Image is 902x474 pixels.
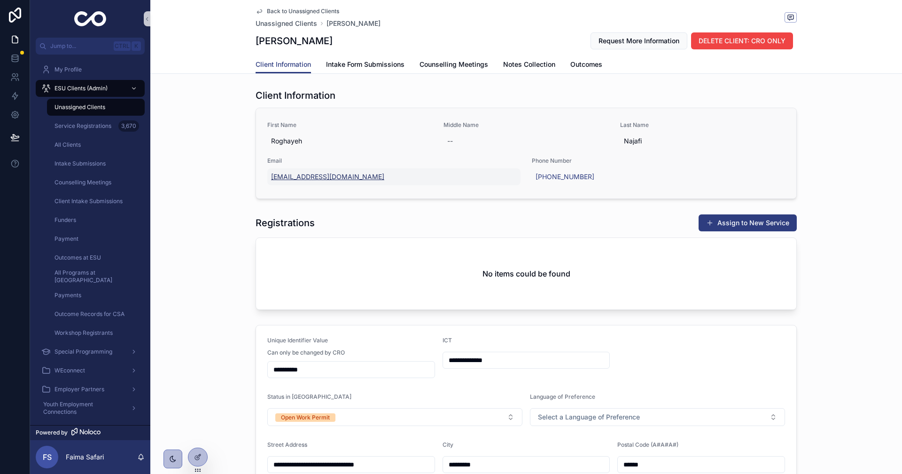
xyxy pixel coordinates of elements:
[36,400,145,417] a: Youth Employment Connections
[54,197,123,205] span: Client Intake Submissions
[482,268,570,279] h2: No items could be found
[47,230,145,247] a: Payment
[530,393,595,400] span: Language of Preference
[699,36,785,46] span: DELETE CLIENT: CRO ONLY
[54,386,104,393] span: Employer Partners
[267,408,522,426] button: Select Button
[54,269,135,284] span: All Programs at [GEOGRAPHIC_DATA]
[267,121,432,129] span: First Name
[443,441,453,448] span: City
[47,136,145,153] a: All Clients
[443,121,608,129] span: Middle Name
[47,193,145,210] a: Client Intake Submissions
[47,324,145,341] a: Workshop Registrants
[267,337,328,344] span: Unique Identifier Value
[256,56,311,74] a: Client Information
[43,401,123,416] span: Youth Employment Connections
[699,214,797,231] button: Assign to New Service
[54,103,105,111] span: Unassigned Clients
[271,172,384,182] a: [EMAIL_ADDRESS][DOMAIN_NAME]
[36,38,145,55] button: Jump to...CtrlK
[326,60,404,69] span: Intake Form Submissions
[36,80,145,97] a: ESU Clients (Admin)
[256,108,796,198] a: First NameRoghayehMiddle Name--Last NameNajafiEmail[EMAIL_ADDRESS][DOMAIN_NAME]Phone Number[PHONE...
[420,60,488,69] span: Counselling Meetings
[47,268,145,285] a: All Programs at [GEOGRAPHIC_DATA]
[30,55,150,425] div: scrollable content
[54,122,111,130] span: Service Registrations
[570,56,602,75] a: Outcomes
[54,179,111,186] span: Counselling Meetings
[281,413,330,422] div: Open Work Permit
[256,60,311,69] span: Client Information
[132,42,140,50] span: K
[118,120,139,132] div: 3,670
[503,56,555,75] a: Notes Collection
[54,348,112,355] span: Special Programming
[66,452,104,462] p: Faima Safari
[420,56,488,75] a: Counselling Meetings
[599,36,679,46] span: Request More Information
[54,367,85,374] span: WEconnect
[570,60,602,69] span: Outcomes
[54,141,81,149] span: All Clients
[54,85,108,92] span: ESU Clients (Admin)
[326,56,404,75] a: Intake Form Submissions
[691,32,793,49] button: DELETE CLIENT: CRO ONLY
[36,343,145,360] a: Special Programming
[267,157,521,165] span: Email
[256,89,335,102] h1: Client Information
[114,41,131,51] span: Ctrl
[43,451,52,463] span: FS
[47,212,145,229] a: Funders
[536,172,594,182] a: [PHONE_NUMBER]
[256,19,317,28] a: Unassigned Clients
[267,393,351,400] span: Status in [GEOGRAPHIC_DATA]
[47,287,145,304] a: Payments
[591,32,687,49] button: Request More Information
[36,61,145,78] a: My Profile
[36,381,145,398] a: Employer Partners
[30,425,150,440] a: Powered by
[36,362,145,379] a: WEconnect
[256,34,333,47] h1: [PERSON_NAME]
[54,254,101,261] span: Outcomes at ESU
[47,99,145,116] a: Unassigned Clients
[36,429,68,436] span: Powered by
[271,136,428,146] span: Roghayeh
[54,292,81,299] span: Payments
[54,310,124,318] span: Outcome Records for CSA
[50,42,110,50] span: Jump to...
[54,216,76,224] span: Funders
[532,157,785,165] span: Phone Number
[624,136,781,146] span: Najafi
[47,249,145,266] a: Outcomes at ESU
[530,408,785,426] button: Select Button
[256,8,339,15] a: Back to Unassigned Clients
[74,11,107,26] img: App logo
[54,235,78,243] span: Payment
[620,121,785,129] span: Last Name
[47,306,145,323] a: Outcome Records for CSA
[447,136,453,146] div: --
[538,412,640,422] span: Select a Language of Preference
[47,155,145,172] a: Intake Submissions
[47,174,145,191] a: Counselling Meetings
[443,337,452,344] span: ICT
[617,441,678,448] span: Postal Code (A#A#A#)
[267,349,345,356] span: Can only be changed by CRO
[54,329,113,337] span: Workshop Registrants
[267,441,307,448] span: Street Address
[54,66,82,73] span: My Profile
[256,216,315,229] h1: Registrations
[47,118,145,134] a: Service Registrations3,670
[54,160,106,167] span: Intake Submissions
[327,19,381,28] a: [PERSON_NAME]
[267,8,339,15] span: Back to Unassigned Clients
[503,60,555,69] span: Notes Collection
